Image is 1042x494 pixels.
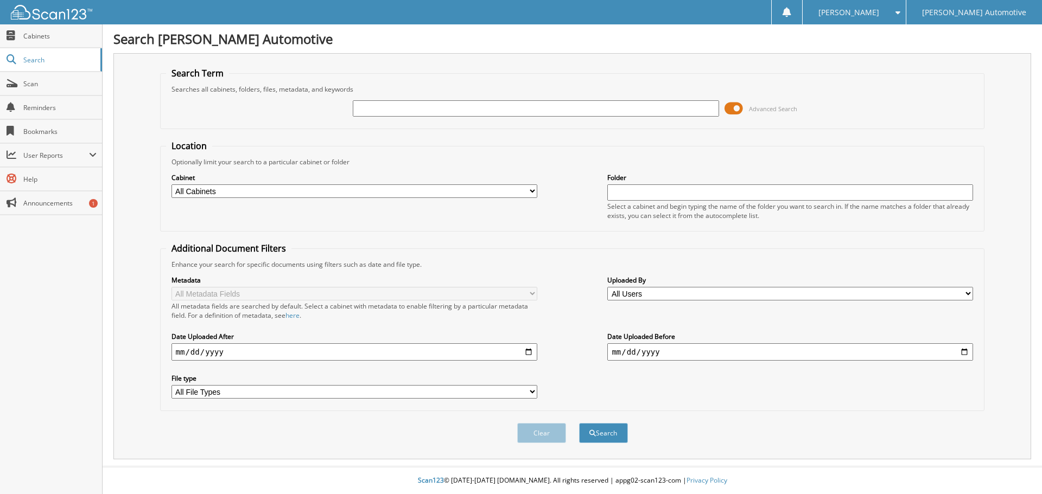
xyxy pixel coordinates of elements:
div: © [DATE]-[DATE] [DOMAIN_NAME]. All rights reserved | appg02-scan123-com | [103,467,1042,494]
input: start [171,343,537,361]
div: Enhance your search for specific documents using filters such as date and file type. [166,260,979,269]
span: Announcements [23,198,97,208]
span: Bookmarks [23,127,97,136]
label: Folder [607,173,973,182]
label: Metadata [171,275,537,285]
label: Date Uploaded Before [607,332,973,341]
span: Cabinets [23,31,97,41]
label: Cabinet [171,173,537,182]
legend: Location [166,140,212,152]
button: Clear [517,423,566,443]
div: All metadata fields are searched by default. Select a cabinet with metadata to enable filtering b... [171,301,537,320]
span: Advanced Search [749,105,797,113]
button: Search [579,423,628,443]
span: [PERSON_NAME] [818,9,879,16]
label: Uploaded By [607,275,973,285]
span: User Reports [23,151,89,160]
a: Privacy Policy [687,476,727,485]
label: Date Uploaded After [171,332,537,341]
span: Reminders [23,103,97,112]
span: [PERSON_NAME] Automotive [922,9,1026,16]
span: Scan [23,79,97,88]
input: end [607,343,973,361]
img: scan123-logo-white.svg [11,5,92,20]
legend: Search Term [166,67,229,79]
label: File type [171,374,537,383]
div: Searches all cabinets, folders, files, metadata, and keywords [166,85,979,94]
h1: Search [PERSON_NAME] Automotive [113,30,1031,48]
div: Select a cabinet and begin typing the name of the folder you want to search in. If the name match... [607,202,973,220]
span: Search [23,55,95,65]
div: Optionally limit your search to a particular cabinet or folder [166,157,979,166]
legend: Additional Document Filters [166,242,291,254]
span: Help [23,175,97,184]
div: 1 [89,199,98,208]
a: here [285,311,300,320]
span: Scan123 [418,476,444,485]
